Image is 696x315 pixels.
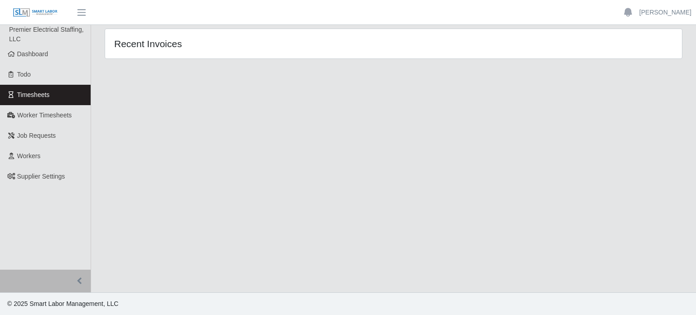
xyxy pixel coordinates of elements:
span: Worker Timesheets [17,111,72,119]
span: © 2025 Smart Labor Management, LLC [7,300,118,307]
span: Dashboard [17,50,48,58]
span: Timesheets [17,91,50,98]
span: Supplier Settings [17,173,65,180]
h4: Recent Invoices [114,38,339,49]
img: SLM Logo [13,8,58,18]
span: Job Requests [17,132,56,139]
span: Workers [17,152,41,160]
span: Todo [17,71,31,78]
a: [PERSON_NAME] [639,8,691,17]
span: Premier Electrical Staffing, LLC [9,26,84,43]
